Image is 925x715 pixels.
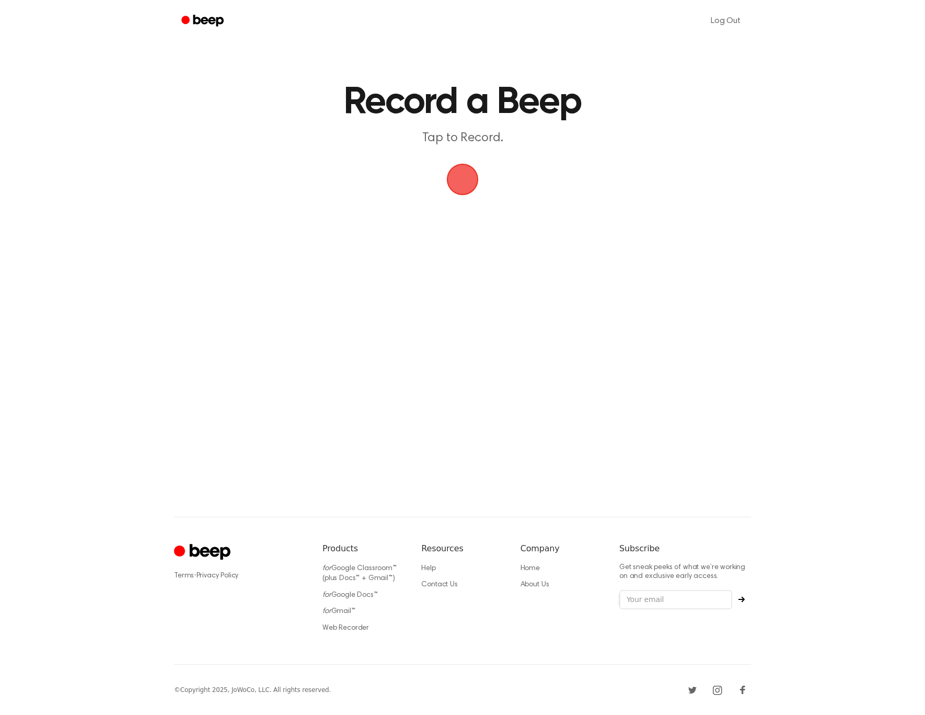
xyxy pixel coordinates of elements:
[619,590,732,610] input: Your email
[174,11,233,31] a: Beep
[732,596,751,603] button: Subscribe
[262,130,663,147] p: Tap to Record.
[684,682,701,698] a: Twitter
[174,571,306,581] div: ·
[195,84,730,121] h1: Record a Beep
[196,572,239,580] a: Privacy Policy
[322,565,331,572] i: for
[174,685,331,695] div: © Copyright 2025, JoWoCo, LLC. All rights reserved.
[521,581,549,588] a: About Us
[322,592,331,599] i: for
[521,542,603,555] h6: Company
[521,565,540,572] a: Home
[421,542,503,555] h6: Resources
[322,608,331,615] i: for
[322,565,397,583] a: forGoogle Classroom™ (plus Docs™ + Gmail™)
[174,572,194,580] a: Terms
[421,565,435,572] a: Help
[734,682,751,698] a: Facebook
[174,542,233,563] a: Cruip
[709,682,726,698] a: Instagram
[322,592,378,599] a: forGoogle Docs™
[421,581,457,588] a: Contact Us
[447,164,478,195] img: Beep Logo
[322,608,355,615] a: forGmail™
[619,542,751,555] h6: Subscribe
[322,542,404,555] h6: Products
[619,563,751,582] p: Get sneak peeks of what we’re working on and exclusive early access.
[700,8,751,33] a: Log Out
[322,625,369,632] a: Web Recorder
